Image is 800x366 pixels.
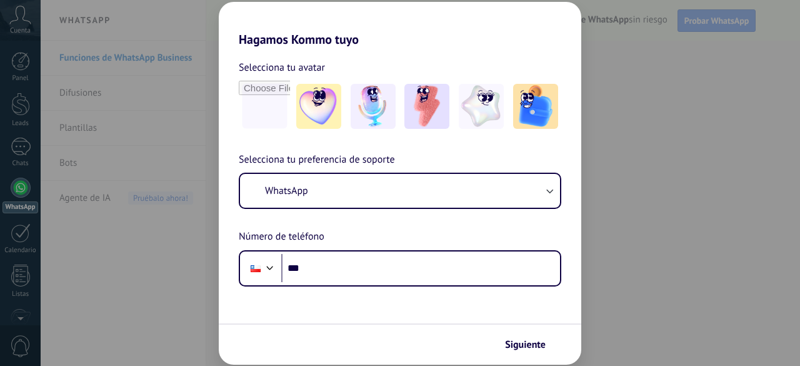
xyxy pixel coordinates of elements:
span: Selecciona tu avatar [239,59,325,76]
div: Chile: + 56 [244,255,267,282]
img: -3.jpeg [404,84,449,129]
span: Siguiente [505,340,546,349]
button: Siguiente [499,334,562,355]
span: WhatsApp [265,185,308,197]
img: -5.jpeg [513,84,558,129]
span: Selecciona tu preferencia de soporte [239,152,395,168]
img: -2.jpeg [351,84,396,129]
span: Número de teléfono [239,229,324,245]
button: WhatsApp [240,174,560,208]
img: -1.jpeg [296,84,341,129]
h2: Hagamos Kommo tuyo [219,2,581,47]
img: -4.jpeg [459,84,504,129]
